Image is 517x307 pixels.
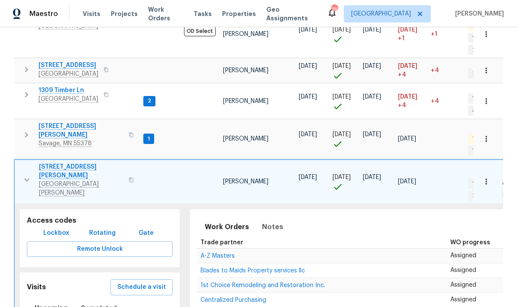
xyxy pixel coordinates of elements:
[27,283,46,292] h5: Visits
[83,10,100,18] span: Visits
[299,63,317,69] span: [DATE]
[329,119,359,159] td: Project started on time
[86,225,119,241] button: Rotating
[469,180,488,187] span: 1 WIP
[223,136,268,142] span: [PERSON_NAME]
[363,94,381,100] span: [DATE]
[200,268,305,273] a: Blades to Maids Property services llc
[200,240,243,246] span: Trade partner
[144,135,153,143] span: 1
[299,27,317,33] span: [DATE]
[29,10,58,18] span: Maestro
[205,221,249,233] span: Work Orders
[351,10,411,18] span: [GEOGRAPHIC_DATA]
[223,31,268,37] span: [PERSON_NAME]
[200,297,266,303] span: Centralized Purchasing
[110,279,173,295] button: Schedule a visit
[469,34,492,42] span: 1 Sent
[200,297,266,303] a: Centralized Purchasing
[262,221,283,233] span: Notes
[299,131,317,138] span: [DATE]
[469,135,488,142] span: 1 QC
[222,10,256,18] span: Properties
[469,46,507,54] span: 2 Accepted
[200,282,325,288] span: 1st Choice Remodeling and Restoration Inc.
[34,244,166,255] span: Remote Unlock
[398,136,416,142] span: [DATE]
[299,174,317,180] span: [DATE]
[111,10,138,18] span: Projects
[27,216,173,225] h5: Access codes
[132,225,160,241] button: Gate
[469,107,507,114] span: 3 Accepted
[89,228,116,239] span: Rotating
[398,63,417,69] span: [DATE]
[200,283,325,288] a: 1st Choice Remodeling and Restoration Inc.
[329,160,359,204] td: Project started on time
[427,58,465,83] td: 4 day(s) past target finish date
[398,70,406,79] span: +4
[363,27,381,33] span: [DATE]
[431,67,439,74] span: +4
[394,10,427,58] td: Scheduled to finish 1 day(s) late
[136,228,156,239] span: Gate
[427,10,465,58] td: 1 day(s) past target finish date
[333,94,351,100] span: [DATE]
[363,63,381,69] span: [DATE]
[329,58,359,83] td: Project started on time
[184,26,216,36] span: OD Select
[469,70,490,77] span: 2 WIP
[394,83,427,119] td: Scheduled to finish 4 day(s) late
[27,241,173,257] button: Remote Unlock
[194,11,212,17] span: Tasks
[431,98,439,104] span: +4
[331,5,337,14] div: 18
[333,174,351,180] span: [DATE]
[333,63,351,69] span: [DATE]
[431,31,437,37] span: +1
[469,147,505,154] span: 1 Accepted
[333,27,351,33] span: [DATE]
[398,101,406,110] span: +4
[363,174,381,180] span: [DATE]
[200,253,235,259] span: A-Z Masters
[148,5,183,22] span: Work Orders
[329,83,359,119] td: Project started on time
[452,10,504,18] span: [PERSON_NAME]
[450,240,490,246] span: WO progress
[363,131,381,138] span: [DATE]
[398,179,416,185] span: [DATE]
[394,58,427,83] td: Scheduled to finish 4 day(s) late
[469,192,507,199] span: 2 Accepted
[40,225,73,241] button: Lockbox
[398,27,417,33] span: [DATE]
[144,97,155,105] span: 2
[299,94,317,100] span: [DATE]
[329,10,359,58] td: Project started on time
[266,5,317,22] span: Geo Assignments
[223,98,268,104] span: [PERSON_NAME]
[117,282,166,293] span: Schedule a visit
[223,67,268,74] span: [PERSON_NAME]
[223,179,268,185] span: [PERSON_NAME]
[43,228,69,239] span: Lockbox
[333,131,351,138] span: [DATE]
[398,34,404,43] span: +1
[469,95,488,102] span: 1 WIP
[427,83,465,119] td: 4 day(s) past target finish date
[398,94,417,100] span: [DATE]
[200,253,235,259] a: A-Z Masters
